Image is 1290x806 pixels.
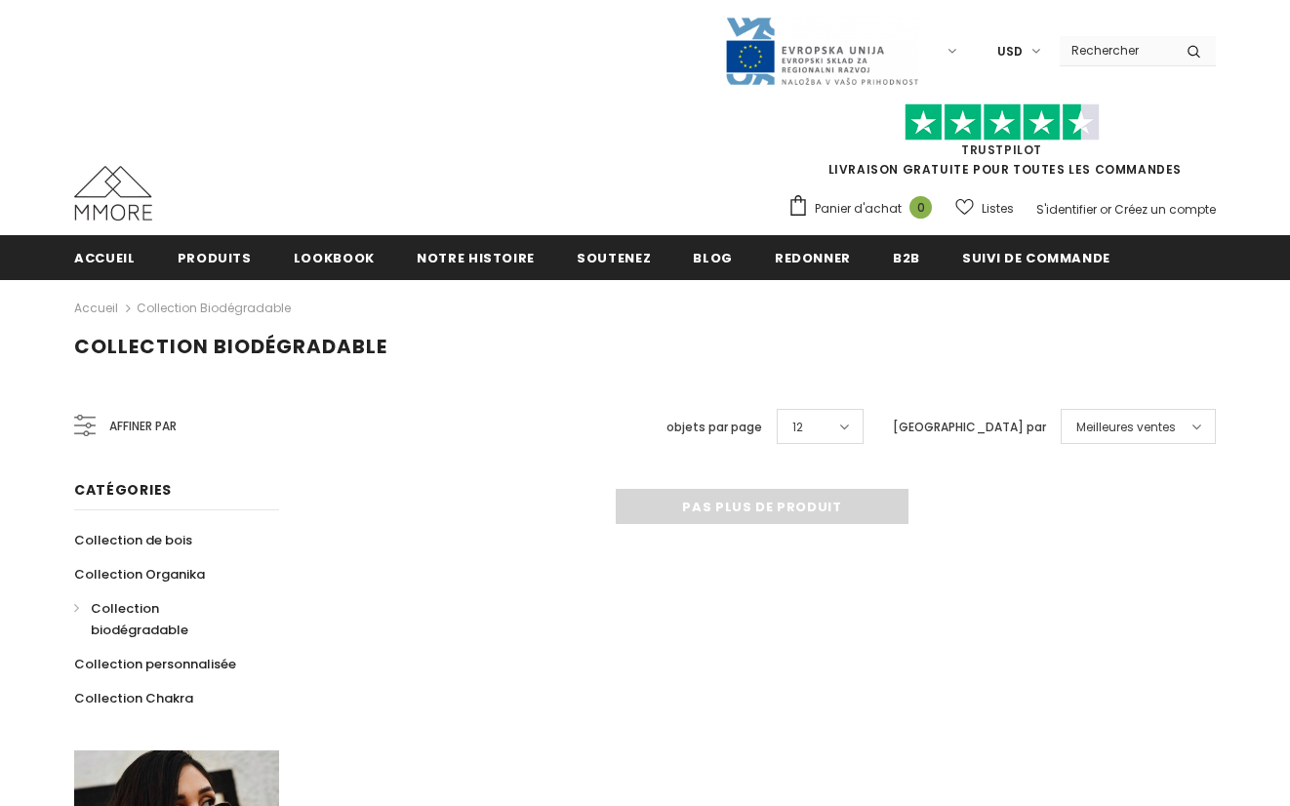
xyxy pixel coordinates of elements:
span: Collection Chakra [74,689,193,707]
a: Lookbook [294,235,375,279]
span: Collection biodégradable [74,333,387,360]
span: Collection personnalisée [74,655,236,673]
a: B2B [893,235,920,279]
a: Collection biodégradable [137,300,291,316]
span: Catégories [74,480,172,500]
span: Meilleures ventes [1076,418,1176,437]
a: soutenez [577,235,651,279]
span: Collection biodégradable [91,599,188,639]
a: Accueil [74,235,136,279]
span: Panier d'achat [815,199,902,219]
span: B2B [893,249,920,267]
span: soutenez [577,249,651,267]
img: Faites confiance aux étoiles pilotes [905,103,1100,141]
span: Collection Organika [74,565,205,584]
a: Listes [955,191,1014,225]
span: 12 [792,418,803,437]
label: [GEOGRAPHIC_DATA] par [893,418,1046,437]
span: 0 [909,196,932,219]
a: Suivi de commande [962,235,1110,279]
a: Blog [693,235,733,279]
a: Produits [178,235,252,279]
label: objets par page [666,418,762,437]
span: Suivi de commande [962,249,1110,267]
a: TrustPilot [961,141,1042,158]
a: Redonner [775,235,851,279]
a: Panier d'achat 0 [787,194,942,223]
span: LIVRAISON GRATUITE POUR TOUTES LES COMMANDES [787,112,1216,178]
img: Javni Razpis [724,16,919,87]
a: S'identifier [1036,201,1097,218]
span: Accueil [74,249,136,267]
a: Accueil [74,297,118,320]
span: Redonner [775,249,851,267]
a: Notre histoire [417,235,535,279]
span: Blog [693,249,733,267]
a: Collection personnalisée [74,647,236,681]
img: Cas MMORE [74,166,152,221]
span: Lookbook [294,249,375,267]
input: Search Site [1060,36,1172,64]
a: Collection Chakra [74,681,193,715]
a: Collection de bois [74,523,192,557]
span: Collection de bois [74,531,192,549]
span: Listes [982,199,1014,219]
span: Affiner par [109,416,177,437]
a: Collection Organika [74,557,205,591]
span: or [1100,201,1111,218]
a: Javni Razpis [724,42,919,59]
span: Produits [178,249,252,267]
a: Collection biodégradable [74,591,258,647]
span: Notre histoire [417,249,535,267]
span: USD [997,42,1023,61]
a: Créez un compte [1114,201,1216,218]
